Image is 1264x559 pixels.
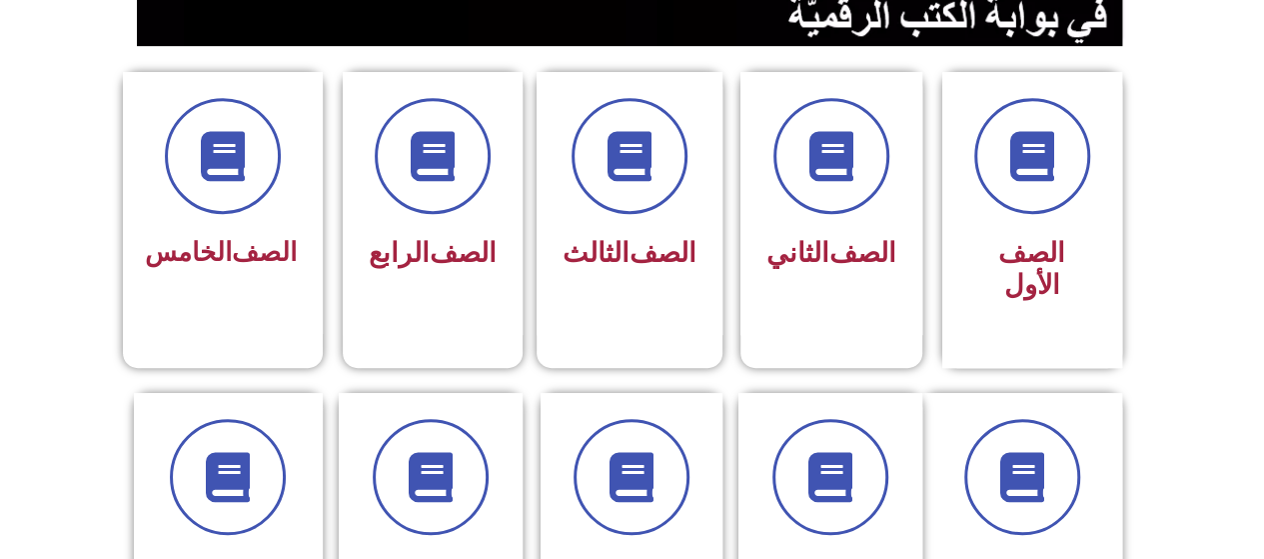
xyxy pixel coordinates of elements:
a: الصف [829,237,896,269]
a: الصف [430,237,497,269]
font: الثاني [766,237,829,269]
font: الرابع [369,237,430,269]
font: الخامس [145,237,232,267]
font: الثالث [563,237,630,269]
a: الصف [630,237,696,269]
a: الصف [232,237,297,267]
font: الصف الأول [998,237,1065,301]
